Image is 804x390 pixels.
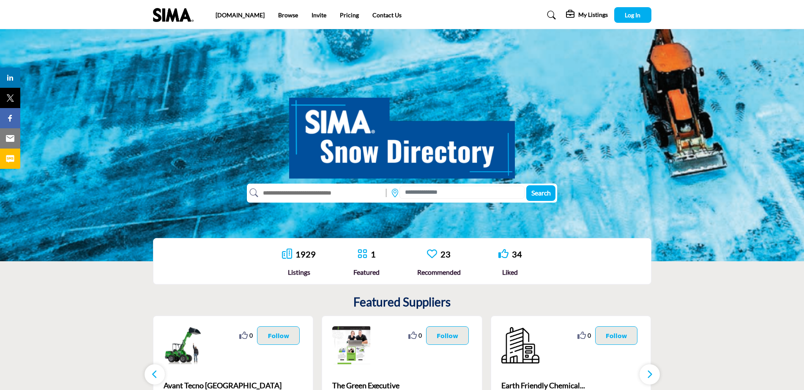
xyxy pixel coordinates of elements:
a: 23 [440,249,451,259]
img: Rectangle%203585.svg [384,187,388,199]
img: Site Logo [153,8,198,22]
a: [DOMAIN_NAME] [216,11,265,19]
button: Log In [614,7,651,23]
img: SIMA Snow Directory [289,88,515,179]
div: Liked [498,267,522,277]
p: Follow [437,331,458,340]
span: 0 [588,331,591,340]
span: Search [531,189,551,197]
button: Search [526,185,555,201]
a: Invite [312,11,326,19]
img: The Green Executive [332,326,370,364]
p: Follow [268,331,289,340]
a: 1929 [295,249,316,259]
span: 0 [418,331,422,340]
button: Follow [426,326,469,345]
a: Go to Featured [357,249,367,260]
a: Search [539,8,561,22]
button: Follow [595,326,638,345]
a: Pricing [340,11,359,19]
a: Contact Us [372,11,402,19]
img: Avant Tecno USA [164,326,202,364]
i: Go to Liked [498,249,509,259]
a: 34 [512,249,522,259]
img: Earth Friendly Chemicals Inc. [501,326,539,364]
span: Log In [625,11,640,19]
h2: Featured Suppliers [353,295,451,309]
p: Follow [606,331,627,340]
div: Listings [282,267,316,277]
button: Follow [257,326,300,345]
div: Recommended [417,267,461,277]
a: 1 [371,249,376,259]
div: Featured [353,267,380,277]
div: My Listings [566,10,608,20]
span: 0 [249,331,253,340]
a: Go to Recommended [427,249,437,260]
h5: My Listings [578,11,608,19]
a: Browse [278,11,298,19]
